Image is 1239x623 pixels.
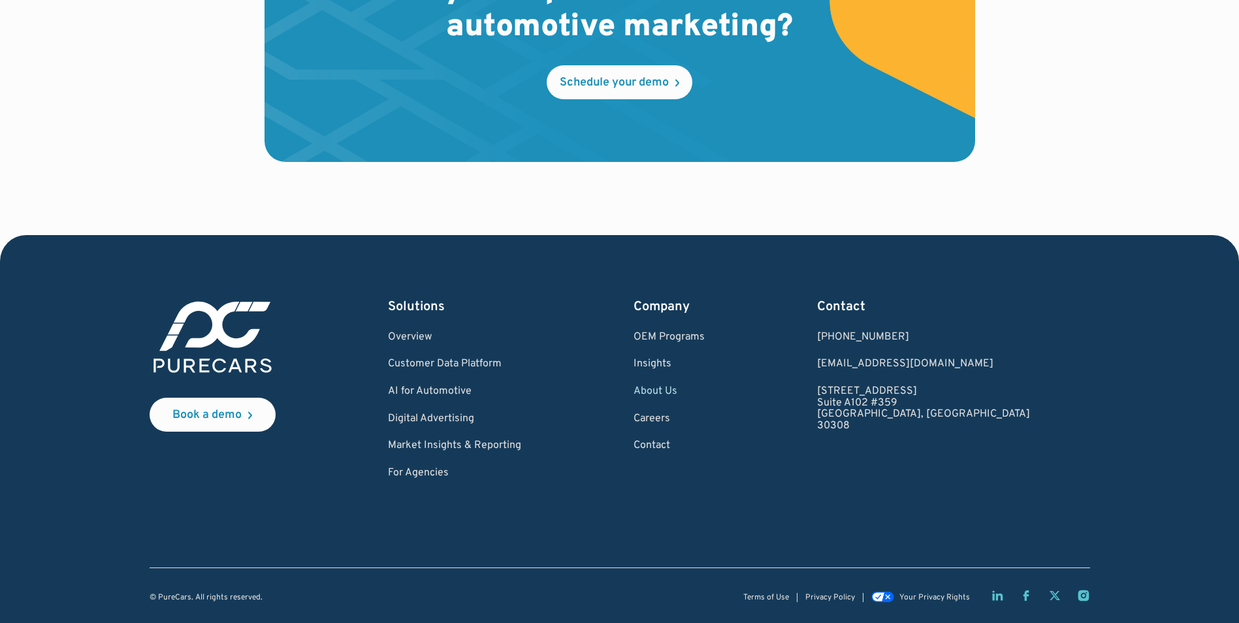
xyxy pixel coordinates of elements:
a: Email us [817,359,1030,370]
a: LinkedIn page [991,589,1004,602]
a: Your Privacy Rights [871,593,969,602]
a: Facebook page [1020,589,1033,602]
div: Book a demo [172,409,242,421]
img: purecars logo [150,298,276,377]
a: Contact [634,440,705,452]
div: Company [634,298,705,316]
a: [STREET_ADDRESS]Suite A102 #359[GEOGRAPHIC_DATA], [GEOGRAPHIC_DATA]30308 [817,386,1030,432]
a: Schedule your demo [547,65,692,99]
div: [PHONE_NUMBER] [817,332,1030,343]
div: Schedule your demo [560,77,669,89]
a: Digital Advertising [388,413,521,425]
a: AI for Automotive [388,386,521,398]
a: Insights [634,359,705,370]
a: Careers [634,413,705,425]
div: © PureCars. All rights reserved. [150,594,263,602]
a: Customer Data Platform [388,359,521,370]
a: Overview [388,332,521,343]
a: Privacy Policy [805,594,855,602]
a: For Agencies [388,468,521,479]
a: Twitter X page [1048,589,1061,602]
a: Market Insights & Reporting [388,440,521,452]
a: About Us [634,386,705,398]
div: Contact [817,298,1030,316]
a: OEM Programs [634,332,705,343]
a: Terms of Use [743,594,789,602]
a: Book a demo [150,398,276,432]
div: Your Privacy Rights [899,594,970,602]
div: Solutions [388,298,521,316]
a: Instagram page [1077,589,1090,602]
